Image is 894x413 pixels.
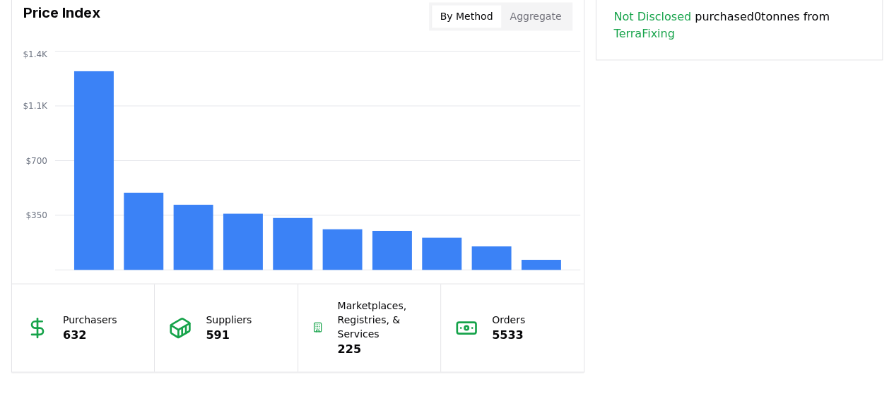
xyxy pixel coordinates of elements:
[613,8,865,42] span: purchased 0 tonnes from
[63,312,117,326] p: Purchasers
[337,340,426,357] p: 225
[501,5,570,28] button: Aggregate
[23,2,100,30] h3: Price Index
[613,8,691,25] a: Not Disclosed
[613,25,674,42] a: TerraFixing
[23,49,48,59] tspan: $1.4K
[63,326,117,343] p: 632
[206,326,252,343] p: 591
[432,5,502,28] button: By Method
[25,155,47,165] tspan: $700
[25,210,47,220] tspan: $350
[337,298,426,340] p: Marketplaces, Registries, & Services
[23,101,48,111] tspan: $1.1K
[492,326,525,343] p: 5533
[492,312,525,326] p: Orders
[206,312,252,326] p: Suppliers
